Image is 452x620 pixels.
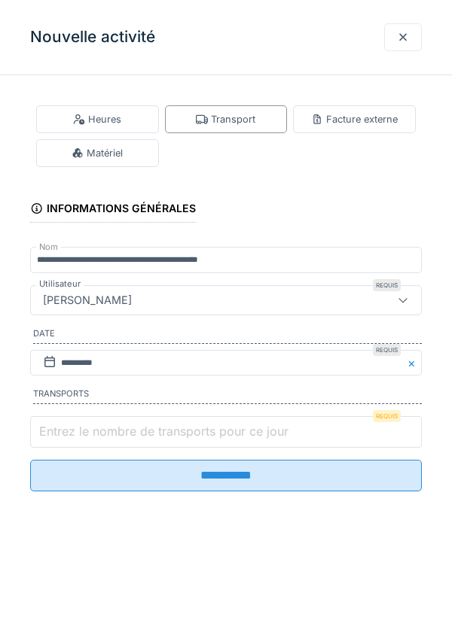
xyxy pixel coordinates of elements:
[33,327,422,344] label: Date
[73,112,121,126] div: Heures
[33,387,422,404] label: Transports
[373,344,401,356] div: Requis
[36,241,61,254] label: Nom
[37,292,138,308] div: [PERSON_NAME]
[30,197,196,223] div: Informations générales
[36,278,84,290] label: Utilisateur
[196,112,255,126] div: Transport
[373,410,401,422] div: Requis
[373,279,401,291] div: Requis
[405,350,422,376] button: Close
[311,112,398,126] div: Facture externe
[36,422,292,440] label: Entrez le nombre de transports pour ce jour
[30,28,155,47] h3: Nouvelle activité
[72,146,123,160] div: Matériel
